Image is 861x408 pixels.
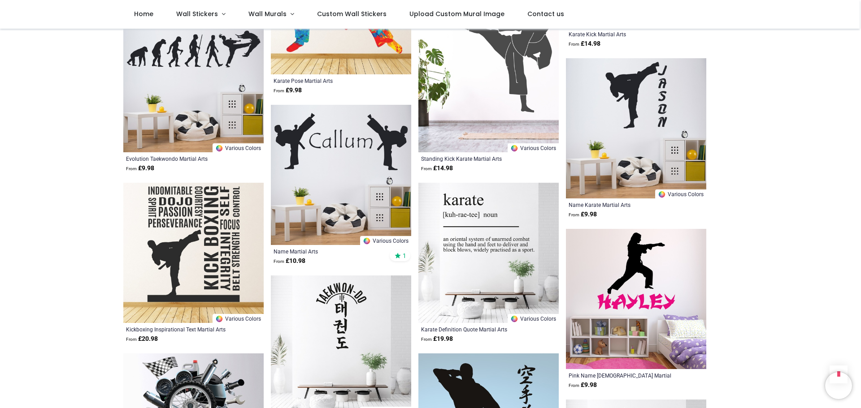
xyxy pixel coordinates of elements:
[126,335,158,344] strong: £ 20.98
[123,183,264,323] img: Kickboxing Inspirational Text Martial Arts Wall Sticker
[213,314,264,323] a: Various Colors
[566,58,706,198] img: Personalised Name Karate Martial Arts Wall Sticker
[274,77,382,84] a: Karate Pose Martial Arts
[176,9,218,18] span: Wall Stickers
[569,210,597,219] strong: £ 9.98
[274,257,305,266] strong: £ 10.98
[569,30,677,38] a: Karate Kick Martial Arts
[126,337,137,342] span: From
[508,143,559,152] a: Various Colors
[213,143,264,152] a: Various Colors
[510,144,518,152] img: Color Wheel
[126,166,137,171] span: From
[403,252,406,260] span: 1
[123,12,264,152] img: Evolution Taekwondo Martial Arts Wall Sticker
[126,326,234,333] a: Kickboxing Inspirational Text Martial Arts
[655,189,706,198] a: Various Colors
[566,229,706,369] img: Pink Personalised Name Female Martial Arts Wall Sticker
[215,144,223,152] img: Color Wheel
[569,42,579,47] span: From
[508,314,559,323] a: Various Colors
[569,372,677,379] a: Pink Name [DEMOGRAPHIC_DATA] Martial Arts
[126,155,234,162] a: Evolution Taekwondo Martial Arts
[569,39,600,48] strong: £ 14.98
[421,166,432,171] span: From
[569,212,579,217] span: From
[134,9,153,18] span: Home
[569,383,579,388] span: From
[363,237,371,245] img: Color Wheel
[421,335,453,344] strong: £ 19.98
[825,372,852,399] iframe: Brevo live chat
[510,315,518,323] img: Color Wheel
[527,9,564,18] span: Contact us
[274,86,302,95] strong: £ 9.98
[248,9,287,18] span: Wall Murals
[421,155,529,162] a: Standing Kick Karate Martial Arts
[421,164,453,173] strong: £ 14.98
[274,88,284,93] span: From
[409,9,504,18] span: Upload Custom Mural Image
[421,326,529,333] a: Karate Definition Quote Martial Arts
[418,12,559,152] img: Standing Kick Karate Martial Arts Wall Sticker
[421,337,432,342] span: From
[126,164,154,173] strong: £ 9.98
[569,201,677,208] a: Name Karate Martial Arts
[215,315,223,323] img: Color Wheel
[569,381,597,390] strong: £ 9.98
[271,105,411,245] img: Personalised Name Martial Arts Wall Sticker
[658,190,666,198] img: Color Wheel
[360,236,411,245] a: Various Colors
[317,9,387,18] span: Custom Wall Stickers
[274,259,284,264] span: From
[274,248,382,255] a: Name Martial Arts
[418,183,559,323] img: Karate Definition Quote Martial Arts Wall Sticker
